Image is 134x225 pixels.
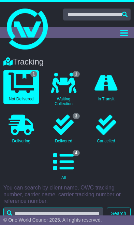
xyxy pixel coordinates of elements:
a: 4 All [46,149,81,183]
p: You can search by client name, OWC tracking number, carrier name, carrier tracking number or refe... [3,184,131,204]
a: 1 Not Delivered [3,70,39,104]
button: Toggle navigation [117,27,131,38]
a: 3 Delivered [46,112,81,146]
span: © One World Courier 2025. All rights reserved. [3,217,102,223]
span: 1 [30,71,38,77]
span: 3 [73,113,80,119]
a: 1 Waiting Collection [46,70,81,109]
button: Search [107,208,131,220]
span: 1 [73,71,80,77]
span: 4 [73,150,80,156]
a: Cancelled [88,112,124,146]
a: Delivering [3,112,39,146]
a: In Transit [88,70,124,104]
